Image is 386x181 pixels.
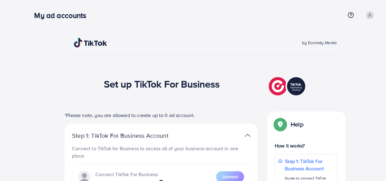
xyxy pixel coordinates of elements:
[285,158,334,172] p: Step 1: TikTok For Business Account
[275,142,337,149] p: How it works?
[104,78,220,90] h1: Set up TikTok For Business
[245,131,250,140] img: TikTok partner
[291,121,303,128] p: Help
[275,119,286,130] img: Popup guide
[269,76,307,97] img: TikTok partner
[74,38,107,48] img: TikTok
[302,40,337,46] span: by Ecomdy Media
[34,11,91,20] h3: My ad accounts
[72,132,188,139] p: Step 1: TikTok For Business Account
[65,112,258,119] p: *Please note, you are allowed to create up to 0 ad account.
